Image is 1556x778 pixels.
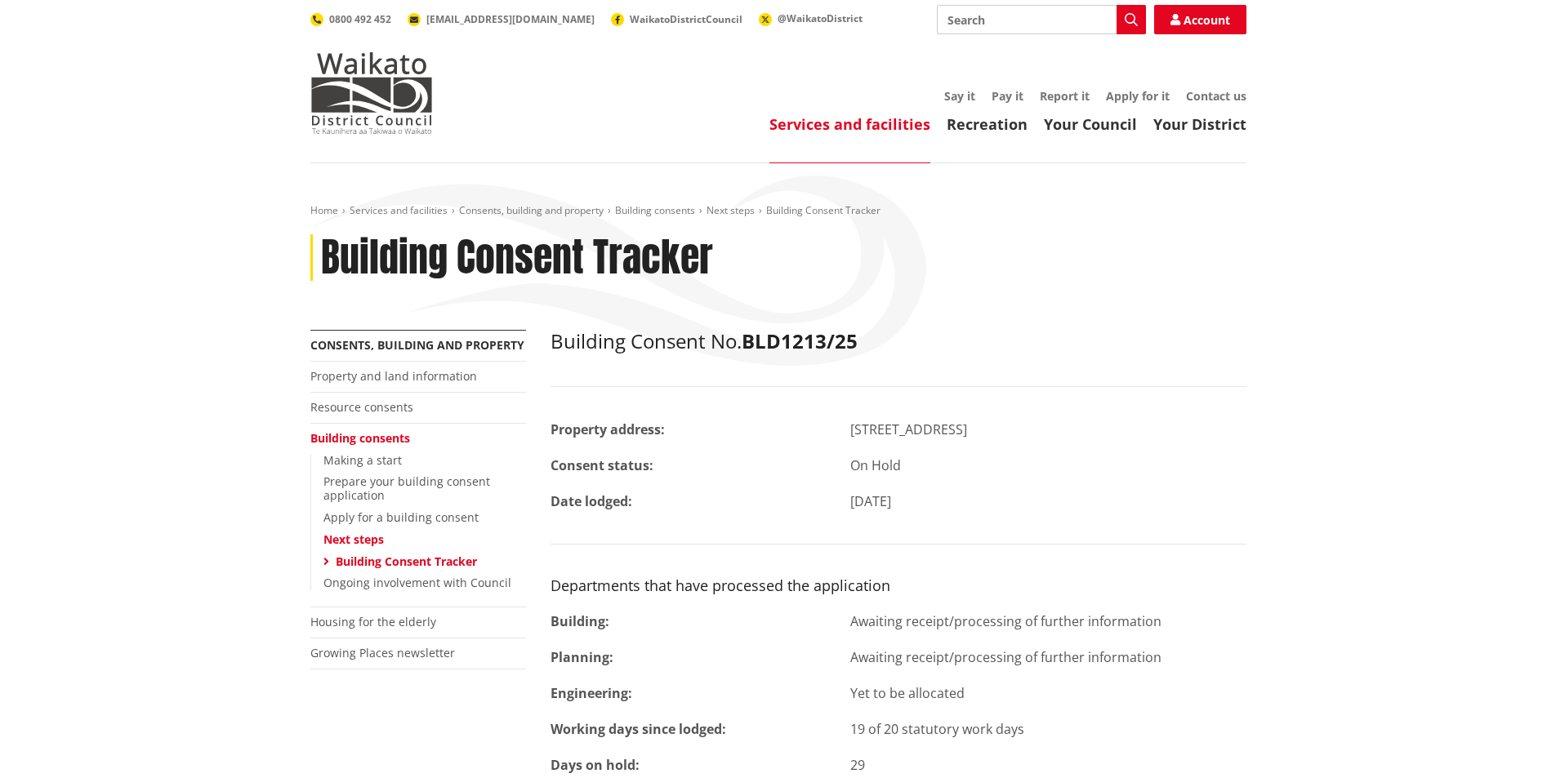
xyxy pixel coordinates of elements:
[778,11,863,25] span: @WaikatoDistrict
[551,648,613,666] strong: Planning:
[937,5,1146,34] input: Search input
[323,452,402,468] a: Making a start
[323,509,479,525] a: Apply for a building consent
[838,755,1259,775] div: 29
[838,491,1259,511] div: [DATE]
[707,203,755,217] a: Next steps
[838,420,1259,439] div: [STREET_ADDRESS]
[310,204,1246,218] nav: breadcrumb
[944,88,975,104] a: Say it
[551,756,640,774] strong: Days on hold:
[336,553,477,569] a: Building Consent Tracker
[459,203,604,217] a: Consents, building and property
[615,203,695,217] a: Building consents
[551,612,609,630] strong: Building:
[551,684,632,702] strong: Engineering:
[426,12,595,26] span: [EMAIL_ADDRESS][DOMAIN_NAME]
[1153,114,1246,134] a: Your District
[310,337,524,353] a: Consents, building and property
[551,420,665,438] strong: Property address:
[838,611,1259,631] div: Awaiting receipt/processing of further information
[1106,88,1170,104] a: Apply for it
[1040,88,1090,104] a: Report it
[310,645,455,660] a: Growing Places newsletter
[408,12,595,26] a: [EMAIL_ADDRESS][DOMAIN_NAME]
[838,683,1259,703] div: Yet to be allocated
[350,203,448,217] a: Services and facilities
[947,114,1028,134] a: Recreation
[551,330,1246,353] h2: Building Consent No.
[310,614,436,629] a: Housing for the elderly
[992,88,1023,104] a: Pay it
[838,647,1259,667] div: Awaiting receipt/processing of further information
[323,531,384,547] a: Next steps
[766,203,881,217] span: Building Consent Tracker
[323,575,511,590] a: Ongoing involvement with Council
[611,12,742,26] a: WaikatoDistrictCouncil
[551,720,726,738] strong: Working days since lodged:
[551,577,1246,595] h3: Departments that have processed the application
[838,456,1259,475] div: On Hold
[838,719,1259,739] div: 19 of 20 statutory work days
[769,114,930,134] a: Services and facilities
[1186,88,1246,104] a: Contact us
[1044,114,1137,134] a: Your Council
[321,234,713,282] h1: Building Consent Tracker
[1154,5,1246,34] a: Account
[551,492,632,510] strong: Date lodged:
[310,399,413,415] a: Resource consents
[742,327,858,354] strong: BLD1213/25
[310,368,477,384] a: Property and land information
[310,12,391,26] a: 0800 492 452
[310,52,433,134] img: Waikato District Council - Te Kaunihera aa Takiwaa o Waikato
[759,11,863,25] a: @WaikatoDistrict
[310,430,410,446] a: Building consents
[551,456,653,474] strong: Consent status:
[310,203,338,217] a: Home
[323,473,490,503] a: Prepare your building consent application
[329,12,391,26] span: 0800 492 452
[630,12,742,26] span: WaikatoDistrictCouncil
